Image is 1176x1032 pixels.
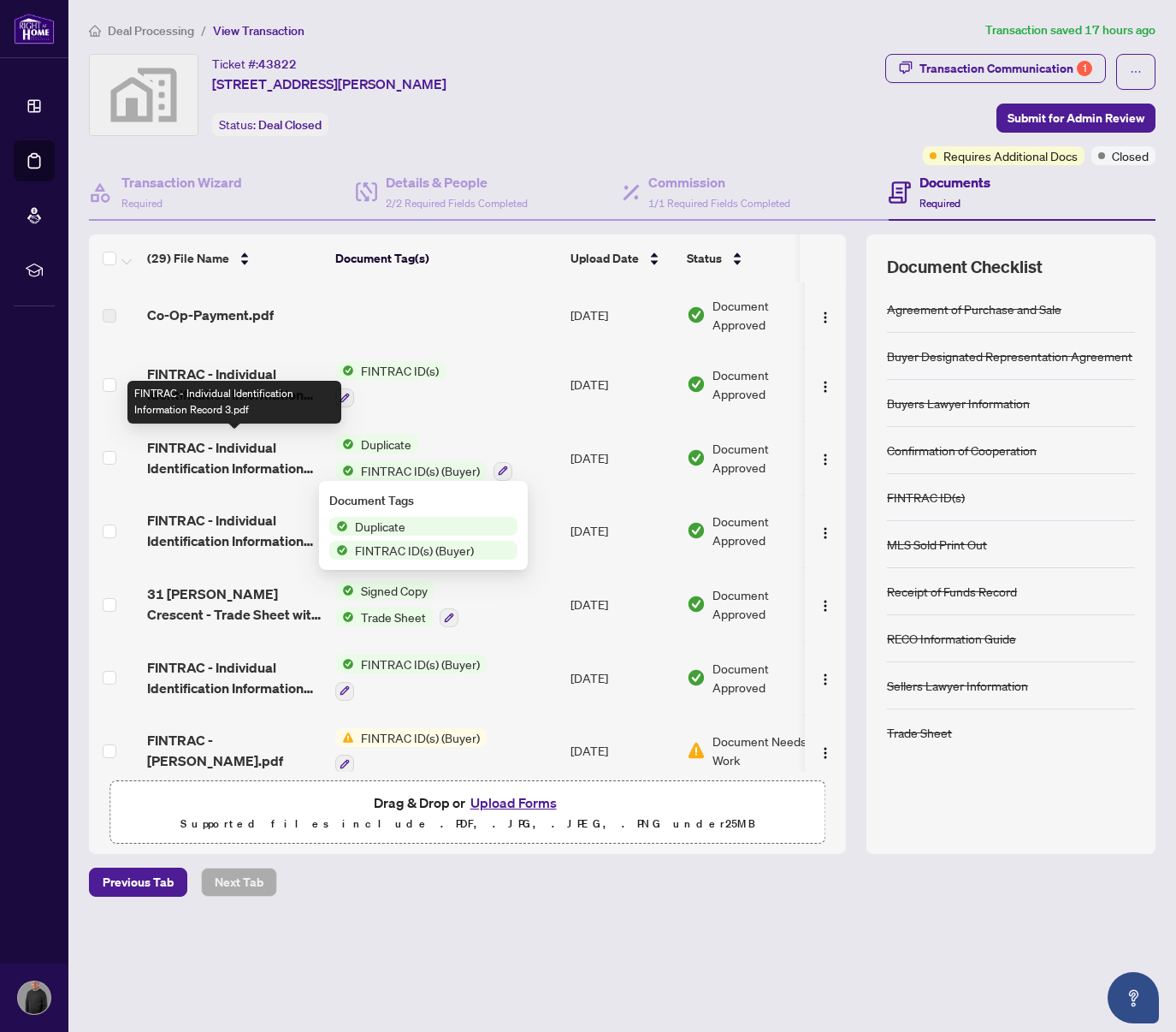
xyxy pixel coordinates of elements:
span: 31 [PERSON_NAME] Crescent - Trade Sheet with Fintrac Fee -[PERSON_NAME] to Review 1.pdf [147,584,322,625]
span: Deal Closed [258,117,322,133]
div: Confirmation of Cooperation [887,441,1037,460]
img: Status Icon [335,608,354,626]
img: Status Icon [329,541,348,560]
div: Sellers Lawyer Information [887,676,1028,695]
h4: Details & People [386,172,528,193]
span: FINTRAC - Individual Identification Information Record 3.pdf [147,437,322,478]
span: 2/2 Required Fields Completed [386,197,528,210]
img: Logo [818,526,832,540]
span: FINTRAC ID(s) (Buyer) [354,655,487,673]
div: Buyer Designated Representation Agreement [887,347,1132,365]
span: FINTRAC - Individual Identification Information Record 1.pdf [147,657,322,698]
span: Signed Copy [354,581,434,600]
span: ellipsis [1130,66,1142,78]
span: Document Approved [712,365,818,403]
span: FINTRAC - [PERSON_NAME].pdf [147,730,322,771]
span: FINTRAC - Individual Identification Information Record 4.pdf [147,364,322,405]
img: logo [14,13,55,44]
div: Receipt of Funds Record [887,582,1017,601]
button: Logo [812,371,839,398]
span: 1/1 Required Fields Completed [648,197,790,210]
button: Logo [812,590,839,618]
span: Status [687,249,722,268]
div: Transaction Communication [919,55,1092,82]
img: Profile Icon [18,982,50,1014]
th: Status [680,234,825,282]
h4: Documents [919,172,990,193]
span: Closed [1112,146,1149,165]
span: Upload Date [570,249,639,268]
span: Duplicate [354,435,418,454]
span: Drag & Drop orUpload FormsSupported files include .PDF, .JPG, .JPEG, .PNG under25MB [110,781,824,845]
img: Status Icon [335,461,354,480]
img: Document Status [687,521,706,540]
span: Co-Op-Payment.pdf [147,305,274,325]
span: View Transaction [213,23,304,39]
img: Document Status [687,305,706,324]
article: Transaction saved 17 hours ago [985,21,1155,40]
span: FINTRAC ID(s) (Buyer) [354,461,487,480]
button: Open asap [1108,972,1159,1023]
span: 43822 [258,56,297,72]
h4: Commission [648,172,790,193]
span: FINTRAC ID(s) (Buyer) [354,728,487,747]
img: Status Icon [335,581,354,600]
img: Document Status [687,595,706,614]
img: Logo [818,380,832,394]
div: MLS Sold Print Out [887,535,987,554]
span: Duplicate [348,517,412,536]
button: Submit for Admin Review [996,104,1155,133]
div: FINTRAC ID(s) [887,488,965,507]
span: FINTRAC - Individual Identification Information Record 2.pdf [147,510,322,551]
span: (29) File Name [147,249,229,268]
img: Status Icon [329,517,348,536]
span: Document Needs Work [712,732,818,769]
img: Document Status [687,741,706,760]
span: Document Checklist [887,255,1043,279]
td: [DATE] [564,347,680,421]
span: [STREET_ADDRESS][PERSON_NAME] [212,74,446,94]
td: [DATE] [564,641,680,715]
th: Document Tag(s) [328,234,564,282]
img: Document Status [687,668,706,687]
img: Logo [818,311,832,324]
img: Status Icon [335,655,354,673]
span: FINTRAC ID(s) [354,361,446,380]
button: Status IconFINTRAC ID(s) (Buyer) [335,655,487,701]
button: Status IconFINTRAC ID(s) [335,361,446,407]
img: Logo [818,453,832,466]
span: Deal Processing [108,23,194,39]
span: Required [919,197,960,210]
td: [DATE] [564,282,680,347]
span: Document Approved [712,512,818,549]
span: Submit for Admin Review [1008,104,1144,132]
img: Logo [818,599,832,613]
div: Status: [212,113,328,136]
button: Logo [812,737,839,764]
button: Status IconFINTRAC ID(s) (Buyer) [335,728,487,774]
button: Status IconSigned CopyStatus IconTrade Sheet [335,581,458,627]
td: [DATE] [564,495,680,568]
div: Trade Sheet [887,723,952,742]
img: Status Icon [335,728,354,747]
span: home [89,25,101,37]
img: Status Icon [335,435,354,454]
span: Trade Sheet [354,608,433,626]
img: Document Status [687,375,706,394]
button: Logo [812,664,839,691]
img: Status Icon [335,361,354,380]
span: FINTRAC ID(s) (Buyer) [348,541,481,560]
span: Previous Tab [103,869,174,896]
button: Logo [812,517,839,544]
div: Buyers Lawyer Information [887,394,1030,412]
div: Document Tags [329,491,517,510]
button: Transaction Communication1 [885,54,1106,83]
td: [DATE] [564,421,680,495]
img: Logo [818,746,832,760]
span: Document Approved [712,659,818,697]
img: Logo [818,673,832,686]
button: Upload Forms [465,792,562,814]
img: svg%3e [90,55,198,135]
div: Agreement of Purchase and Sale [887,300,1061,318]
button: Status IconDuplicateStatus IconFINTRAC ID(s) (Buyer) [335,435,512,481]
